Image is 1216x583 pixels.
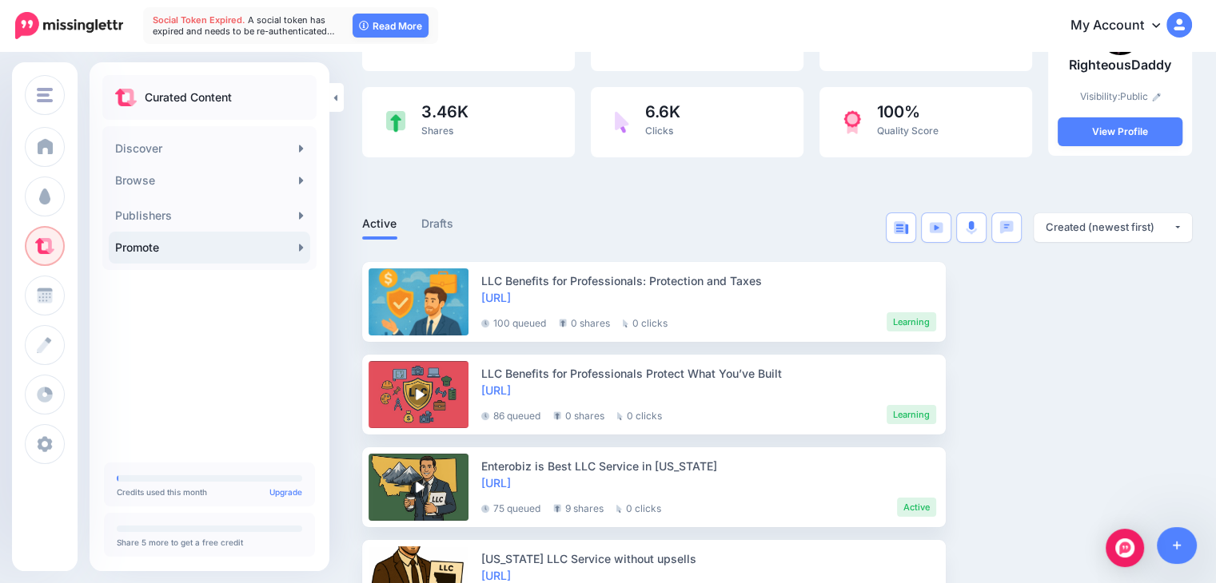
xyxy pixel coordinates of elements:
img: chat-square-blue.png [999,220,1014,234]
a: Drafts [421,214,454,233]
img: clock-grey-darker.png [481,319,489,327]
img: play-circle-overlay.png [408,476,430,498]
a: Read More [353,14,429,38]
img: pencil.png [1152,93,1161,101]
img: Missinglettr [15,12,123,39]
img: video-blue.png [929,222,943,233]
span: Shares [421,125,453,137]
a: Browse [109,165,310,196]
span: A social token has expired and needs to be re-authenticated… [153,14,335,37]
li: 100 queued [481,312,546,331]
a: Publishers [109,200,310,232]
li: 75 queued [481,498,540,517]
a: [URL] [481,383,511,397]
div: [US_STATE] LLC Service without upsells [481,550,936,567]
img: clock-grey-darker.png [481,505,489,513]
img: share-green.png [386,111,405,133]
div: LLC Benefits for Professionals Protect What You’ve Built [481,365,936,382]
a: Promote [109,232,310,264]
p: Visibility: [1058,89,1182,105]
li: Learning [887,405,936,424]
a: Active [362,214,397,233]
li: 0 shares [559,312,610,331]
span: 3.46K [421,104,468,120]
img: share-grey.png [553,411,561,420]
a: Discover [109,133,310,165]
a: My Account [1055,6,1192,46]
p: RighteousDaddy [1058,55,1182,76]
span: 6.6K [645,104,680,120]
img: prize-red.png [843,110,861,134]
a: [URL] [481,569,511,582]
li: 0 shares [553,405,604,424]
img: play-circle-overlay.png [408,383,430,406]
button: Created (newest first) [1034,213,1192,242]
span: Quality Score [877,125,939,137]
span: Social Token Expired. [153,14,245,26]
img: article-blue.png [894,221,908,234]
img: pointer-grey.png [617,412,623,420]
a: [URL] [481,476,511,490]
img: pointer-purple.png [615,111,629,133]
img: pointer-grey.png [623,319,628,327]
img: share-grey.png [559,319,567,327]
a: [URL] [481,291,511,304]
img: microphone.png [966,220,977,235]
div: Open Intercom Messenger [1106,529,1144,567]
div: Created (newest first) [1046,220,1173,235]
a: View Profile [1058,117,1182,146]
li: 0 clicks [617,405,662,424]
div: Enterobiz is Best LLC Service in [US_STATE] [481,458,936,474]
img: pointer-grey.png [616,505,622,513]
a: Public [1120,90,1161,102]
li: Active [897,498,936,517]
img: share-grey.png [553,504,561,513]
div: LLC Benefits for Professionals: Protection and Taxes [481,272,936,289]
li: 0 clicks [616,498,661,517]
img: clock-grey-darker.png [481,412,489,420]
li: 86 queued [481,405,540,424]
img: menu.png [37,88,53,102]
li: Learning [887,312,936,331]
p: Curated Content [145,88,232,107]
span: 100% [877,104,939,120]
img: curate.png [115,89,137,106]
li: 9 shares [553,498,604,517]
span: Clicks [645,125,673,137]
li: 0 clicks [623,312,668,331]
